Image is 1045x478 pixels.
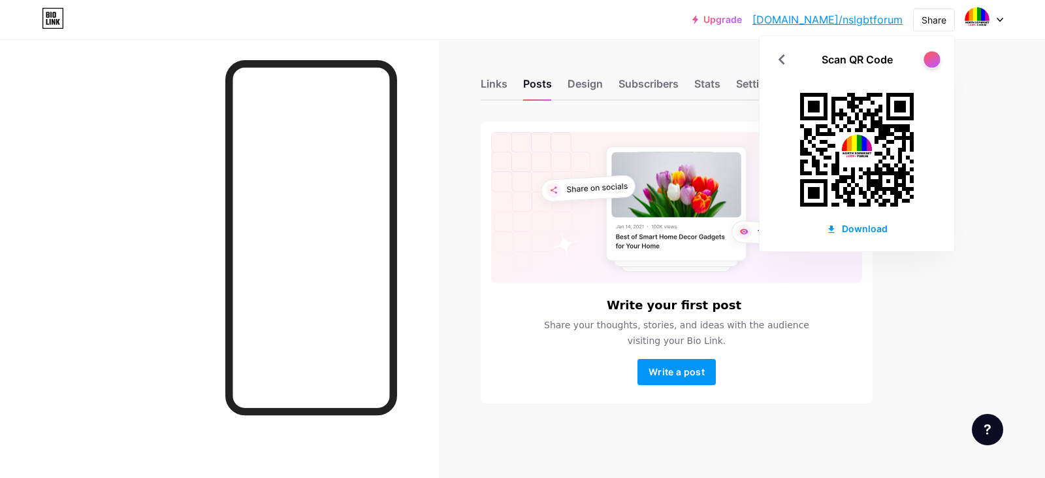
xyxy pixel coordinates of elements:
[528,317,825,349] span: Share your thoughts, stories, and ideas with the audience visiting your Bio Link.
[619,76,679,99] div: Subscribers
[736,76,778,99] div: Settings
[922,13,946,27] div: Share
[826,222,888,235] div: Download
[637,359,716,385] button: Write a post
[822,52,893,67] div: Scan QR Code
[752,12,903,27] a: [DOMAIN_NAME]/nslgbtforum
[607,299,741,312] h6: Write your first post
[568,76,603,99] div: Design
[692,14,742,25] a: Upgrade
[649,366,705,377] span: Write a post
[694,76,720,99] div: Stats
[965,7,989,32] img: nslgbtforum
[523,76,552,99] div: Posts
[481,76,507,99] div: Links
